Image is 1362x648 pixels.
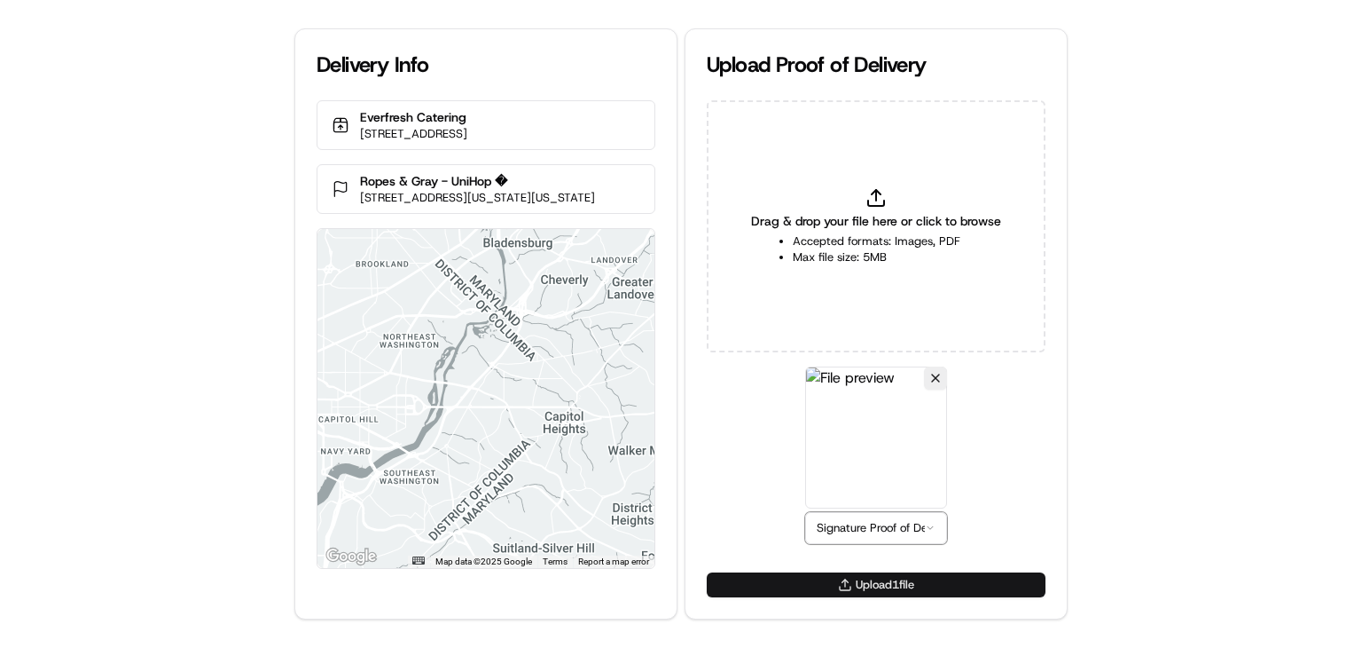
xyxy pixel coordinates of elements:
li: Max file size: 5MB [793,249,960,265]
a: Open this area in Google Maps (opens a new window) [322,545,380,568]
p: [STREET_ADDRESS] [360,126,467,142]
p: Ropes & Gray - UniHop � [360,172,595,190]
button: Keyboard shortcuts [412,557,425,565]
a: Terms (opens in new tab) [543,557,567,566]
p: [STREET_ADDRESS][US_STATE][US_STATE] [360,190,595,206]
a: Report a map error [578,557,649,566]
img: Google [322,545,380,568]
div: Delivery Info [317,51,655,79]
p: Everfresh Catering [360,108,467,126]
span: Map data ©2025 Google [435,557,532,566]
li: Accepted formats: Images, PDF [793,233,960,249]
button: Upload1file [707,573,1045,597]
div: Upload Proof of Delivery [707,51,1045,79]
img: File preview [805,367,947,509]
span: Drag & drop your file here or click to browse [751,212,1001,230]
